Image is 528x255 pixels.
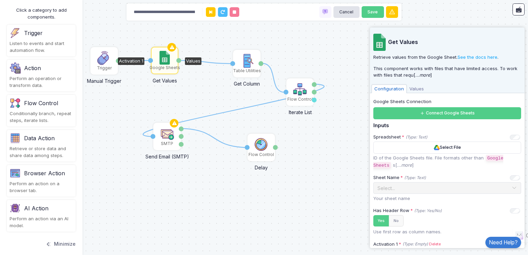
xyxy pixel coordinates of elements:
button: Cancel [333,6,360,18]
div: Table Utilities [233,68,261,74]
button: Save [362,6,384,18]
button: Minimize [45,236,76,252]
label: Google Sheets Connection [373,98,431,105]
span: Configuration [372,85,407,93]
div: Listen to events and start automation flow. [10,40,73,54]
div: Flow Control [249,152,274,158]
div: Delay [232,160,290,171]
div: Get Values [135,74,194,84]
code: Google Sheets [373,155,503,168]
img: google-sheets.svg [159,51,169,65]
div: Spreadsheet [373,134,427,141]
span: Get Values [388,39,521,46]
div: Perform an operation or transform data. [10,75,73,89]
div: SMTP [161,141,173,147]
div: Retrieve or store data and share data among steps. [10,145,73,159]
div: Action [24,64,41,72]
div: Iterate List [271,105,329,116]
div: Get Column [218,77,276,87]
div: Conditionally branch, repeat steps, iterate lists. [10,110,73,124]
p: Use first row as column names. [373,229,521,235]
i: (Type: Text) [406,135,427,140]
div: Trigger [97,65,112,71]
img: category-v1.png [10,168,21,179]
button: No [389,215,404,226]
img: send.png [160,127,174,141]
i: ...more [397,162,412,168]
div: Flow Control [287,96,313,102]
span: Values [407,85,427,93]
p: Your sheet name [373,195,521,202]
i: (Type: Yes/No) [414,208,442,213]
button: Connect Google Sheets [373,107,521,119]
img: get-column.png [240,54,254,68]
button: Yes [373,215,389,226]
h5: Inputs [373,123,521,129]
div: Data Action [24,134,55,142]
p: ID of the Google Sheets file. File formats other than s[ ] [373,155,521,169]
div: Send Email (SMTP) [138,149,196,160]
img: category-v2.png [10,203,21,214]
i: ...more [415,72,430,78]
div: AI Action [24,204,48,212]
div: Values [185,57,201,65]
div: Sheet Name [373,174,426,181]
p: Retrieve values from the Google Sheet. . [373,54,521,61]
div: Click a category to add components. [7,7,76,20]
img: google-sheets.svg [373,34,386,51]
img: category.png [10,133,21,144]
div: Perform an action on a browser tab. [10,180,73,194]
img: manual.png [97,51,111,65]
div: Perform an action via an AI model. [10,215,73,229]
img: delay.png [254,138,268,152]
div: Flow Control [24,99,58,107]
img: trigger.png [10,27,21,38]
p: This component works with files that have limited access. To work with files that requ[ ] [373,65,521,79]
i: (Type: Empty) [403,241,428,247]
i: (Type: Text) [404,175,426,180]
a: Need Help? [485,237,521,248]
img: flow-v2.png [293,82,307,96]
a: Delete [429,241,441,247]
button: Warnings [386,6,398,18]
a: See the docs here [458,54,497,60]
div: Activation 1 [118,57,144,65]
div: Browser Action [24,169,65,177]
img: settings.png [10,63,21,74]
div: Has Header Row [373,207,442,214]
div: Manual Trigger [75,74,133,85]
img: flow-v1.png [10,98,21,109]
label: Activation 1 [370,241,525,248]
div: Google Sheets [150,65,180,71]
div: Trigger [24,29,43,37]
img: Google Drive [434,145,440,150]
button: Select File [373,142,521,154]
